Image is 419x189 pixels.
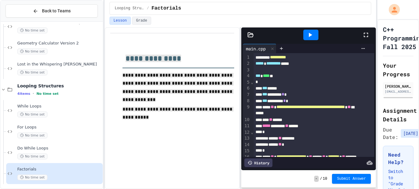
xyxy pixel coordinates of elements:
[17,48,48,54] span: No time set
[17,125,102,130] span: For Loops
[17,83,102,89] span: Looping Structures
[17,104,102,109] span: While Loops
[17,153,48,159] span: No time set
[337,176,366,181] span: Submit Answer
[383,126,398,141] span: Due Date:
[243,73,251,79] div: 4
[17,111,48,117] span: No time set
[251,80,254,85] span: Fold line
[243,142,251,148] div: 14
[17,62,102,67] span: Lost in the Whispering [PERSON_NAME]
[17,92,30,96] span: 4 items
[6,4,98,18] button: Back to Teams
[383,61,413,78] h2: Your Progress
[243,98,251,104] div: 8
[243,79,251,86] div: 5
[243,104,251,117] div: 9
[243,45,269,52] div: main.cpp
[383,106,413,124] h2: Assignment Details
[243,135,251,141] div: 13
[385,83,412,89] div: [PERSON_NAME]
[42,8,71,14] span: Back to Teams
[243,67,251,73] div: 3
[17,27,48,33] span: No time set
[320,176,322,181] span: /
[332,174,371,184] button: Submit Answer
[243,44,276,53] div: main.cpp
[17,174,48,180] span: No time set
[388,151,408,166] h3: Need Help?
[243,123,251,129] div: 11
[243,154,251,167] div: 16
[243,129,251,136] div: 12
[243,117,251,123] div: 10
[33,91,34,96] span: •
[36,92,59,96] span: No time set
[147,6,149,11] span: /
[385,89,412,94] div: [EMAIL_ADDRESS][PERSON_NAME][DOMAIN_NAME]
[243,61,251,67] div: 2
[243,54,251,61] div: 1
[244,158,272,167] div: History
[243,85,251,91] div: 6
[243,92,251,98] div: 7
[17,69,48,75] span: No time set
[17,146,102,151] span: Do While Loops
[110,17,131,25] button: Lesson
[17,167,102,172] span: Factorials
[382,2,401,17] div: My Account
[251,130,254,135] span: Fold line
[115,6,144,11] span: Looping Structures
[151,5,181,12] span: Factorials
[17,41,102,46] span: Geometry Calculator Version 2
[314,176,319,182] span: -
[132,17,151,25] button: Grade
[17,132,48,138] span: No time set
[243,148,251,154] div: 15
[323,176,327,181] span: 10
